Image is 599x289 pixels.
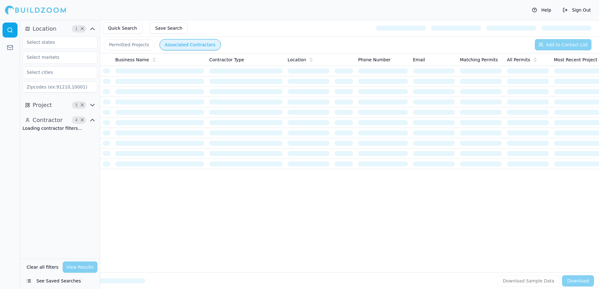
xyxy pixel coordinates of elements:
[23,100,97,110] button: Project5Clear Project filters
[23,115,97,125] button: Contractor4Clear Contractor filters
[507,57,530,63] span: All Permits
[23,52,89,63] input: Select markets
[103,23,142,34] button: Quick Search
[80,104,85,107] span: Clear Project filters
[80,119,85,122] span: Clear Contractor filters
[104,39,154,50] button: Permitted Projects
[288,57,306,63] span: Location
[33,116,63,124] span: Contractor
[73,26,80,32] span: 1
[23,24,97,34] button: Location1Clear Location filters
[529,5,555,15] button: Help
[209,57,244,63] span: Contractor Type
[25,261,60,273] button: Clear all filters
[23,67,89,78] input: Select cities
[33,101,52,109] span: Project
[413,57,425,63] span: Email
[23,81,97,93] input: Zipcodes (ex:91210,10001)
[460,57,498,63] span: Matching Permits
[554,57,597,63] span: Most Recent Project
[73,117,80,123] span: 4
[23,275,97,286] button: See Saved Searches
[560,5,594,15] button: Sign Out
[73,102,80,108] span: 5
[150,23,188,34] button: Save Search
[358,57,391,63] span: Phone Number
[80,27,85,30] span: Clear Location filters
[159,39,221,50] button: Associated Contractors
[33,24,56,33] span: Location
[115,57,149,63] span: Business Name
[23,125,97,131] div: Loading contractor filters…
[23,37,89,48] input: Select states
